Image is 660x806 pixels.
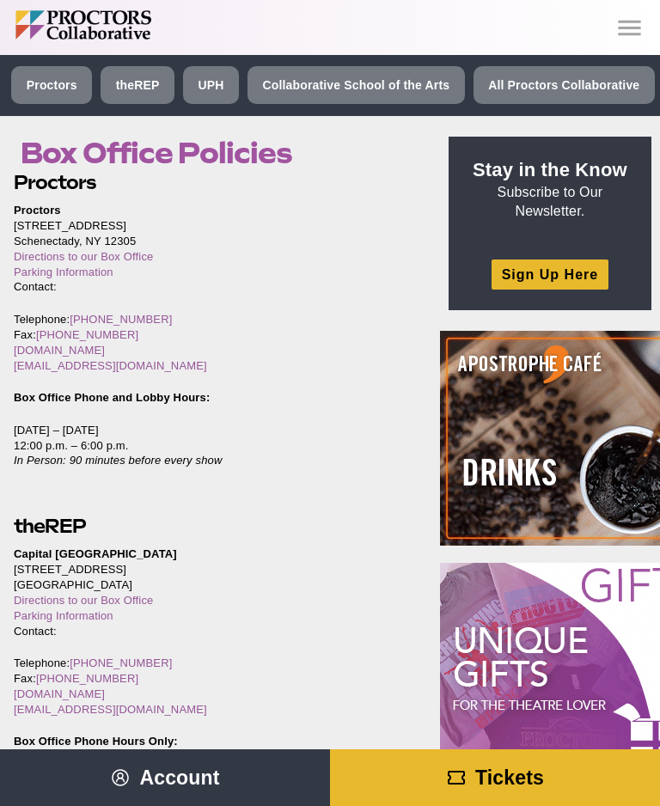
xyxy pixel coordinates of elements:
a: All Proctors Collaborative [474,66,655,104]
span: Account [139,766,219,789]
strong: Box Office Phone and Lobby Hours: [14,391,210,404]
a: [EMAIL_ADDRESS][DOMAIN_NAME] [14,703,207,716]
strong: Proctors [14,204,61,217]
a: theREP [101,66,174,104]
strong: Stay in the Know [473,159,627,180]
p: Telephone: Fax: [14,656,409,717]
a: [PHONE_NUMBER] [70,313,172,326]
a: Parking Information [14,609,113,622]
p: Subscribe to Our Newsletter. [469,157,631,222]
h2: theREP [14,513,409,540]
a: [PHONE_NUMBER] [70,656,172,669]
a: Tickets [330,749,660,806]
a: Proctors [11,66,92,104]
a: [PHONE_NUMBER] [36,672,138,685]
a: Directions to our Box Office [14,594,153,607]
p: [STREET_ADDRESS] Schenectady, NY 12305 Contact: [14,203,409,296]
h1: Box Office Policies [21,137,409,169]
a: Directions to our Box Office [14,250,153,263]
h2: Proctors [14,169,409,196]
a: [DOMAIN_NAME] [14,687,105,700]
span: Tickets [475,766,544,789]
p: [STREET_ADDRESS] [GEOGRAPHIC_DATA] Contact: [14,546,409,639]
p: [DATE] – [DATE] 12:00 p.m. – 6:00 p.m. [14,423,409,469]
a: UPH [183,66,239,104]
em: In Person: 90 minutes before every show [14,454,223,467]
p: Telephone: Fax: [14,312,409,374]
strong: Box Office Phone Hours Only: [14,735,178,748]
img: Proctors logo [15,10,235,40]
a: [EMAIL_ADDRESS][DOMAIN_NAME] [14,359,207,372]
a: Collaborative School of the Arts [247,66,465,104]
a: [PHONE_NUMBER] [36,328,138,341]
strong: Capital [GEOGRAPHIC_DATA] [14,547,177,560]
a: [DOMAIN_NAME] [14,344,105,357]
a: Parking Information [14,266,113,278]
a: Sign Up Here [492,260,608,290]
